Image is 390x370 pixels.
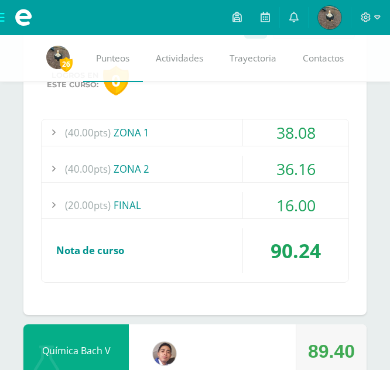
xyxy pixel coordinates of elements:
[65,119,111,146] span: (40.00pts)
[42,119,348,146] div: ZONA 1
[65,156,111,182] span: (40.00pts)
[243,228,348,273] div: 90.24
[230,52,276,64] span: Trayectoria
[83,35,143,82] a: Punteos
[60,57,73,71] span: 26
[46,46,70,69] img: cda4ca2107ef92bdb77e9bf5b7713d7b.png
[42,156,348,182] div: ZONA 2
[156,52,203,64] span: Actividades
[318,6,341,29] img: cda4ca2107ef92bdb77e9bf5b7713d7b.png
[243,156,348,182] div: 36.16
[65,192,111,218] span: (20.00pts)
[56,244,124,257] span: Nota de curso
[217,35,290,82] a: Trayectoria
[290,35,357,82] a: Contactos
[143,35,217,82] a: Actividades
[153,342,176,365] img: 2a2a9cd9dbe58da07c13c0bf73641d63.png
[243,119,348,146] div: 38.08
[243,192,348,218] div: 16.00
[303,52,344,64] span: Contactos
[96,52,129,64] span: Punteos
[42,192,348,218] div: FINAL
